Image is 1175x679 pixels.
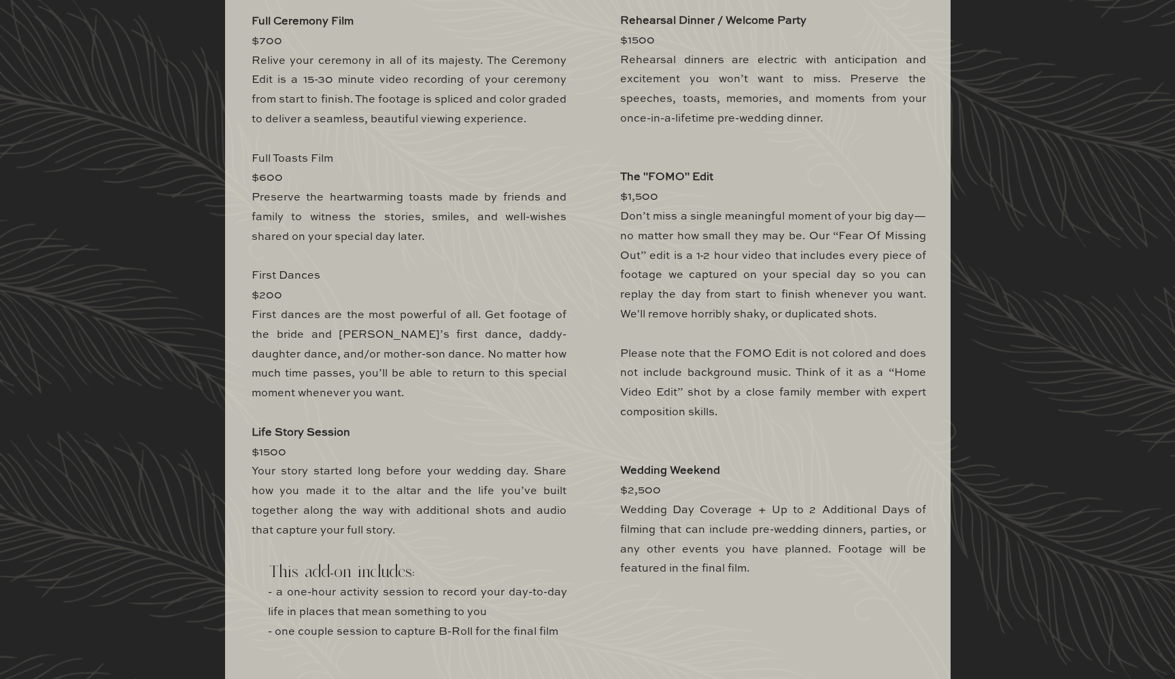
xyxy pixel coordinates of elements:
[252,16,354,27] b: Full Ceremony Film
[620,466,720,476] b: Wedding Weekend
[269,560,516,582] h2: This add-on includes:
[620,12,926,650] p: $1500 Rehearsal dinners are electric with anticipation and excitement you won’t want to miss. Pre...
[620,16,806,27] b: Rehearsal Dinner / Welcome Party
[252,428,350,438] b: Life Story Session
[268,583,567,664] p: - a one-hour activity session to record your day-to-day life in places that mean something to you...
[620,172,713,183] b: The "FOMO" Edit
[252,12,566,670] p: $700 Relive your ceremony in all of its majesty. The Ceremony Edit is a 15-30 minute video record...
